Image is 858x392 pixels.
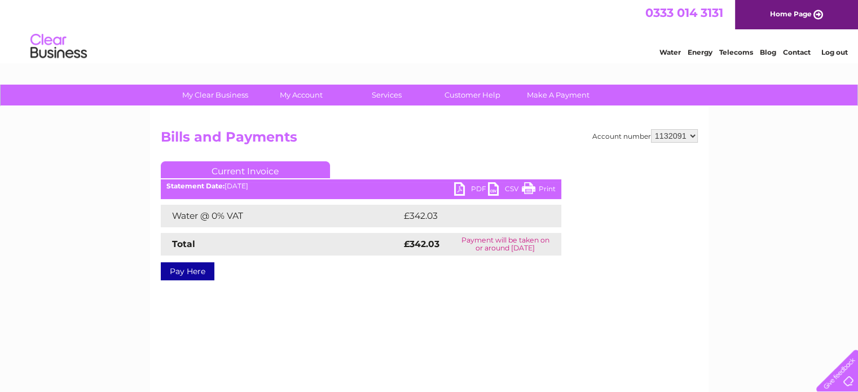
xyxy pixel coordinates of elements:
[488,182,522,199] a: CSV
[161,262,214,280] a: Pay Here
[161,182,561,190] div: [DATE]
[161,161,330,178] a: Current Invoice
[659,48,681,56] a: Water
[454,182,488,199] a: PDF
[254,85,347,105] a: My Account
[719,48,753,56] a: Telecoms
[163,6,696,55] div: Clear Business is a trading name of Verastar Limited (registered in [GEOGRAPHIC_DATA] No. 3667643...
[783,48,811,56] a: Contact
[161,205,401,227] td: Water @ 0% VAT
[161,129,698,151] h2: Bills and Payments
[512,85,605,105] a: Make A Payment
[30,29,87,64] img: logo.png
[166,182,225,190] b: Statement Date:
[340,85,433,105] a: Services
[401,205,542,227] td: £342.03
[592,129,698,143] div: Account number
[404,239,439,249] strong: £342.03
[645,6,723,20] a: 0333 014 3131
[688,48,712,56] a: Energy
[426,85,519,105] a: Customer Help
[169,85,262,105] a: My Clear Business
[450,233,561,256] td: Payment will be taken on or around [DATE]
[821,48,847,56] a: Log out
[522,182,556,199] a: Print
[172,239,195,249] strong: Total
[760,48,776,56] a: Blog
